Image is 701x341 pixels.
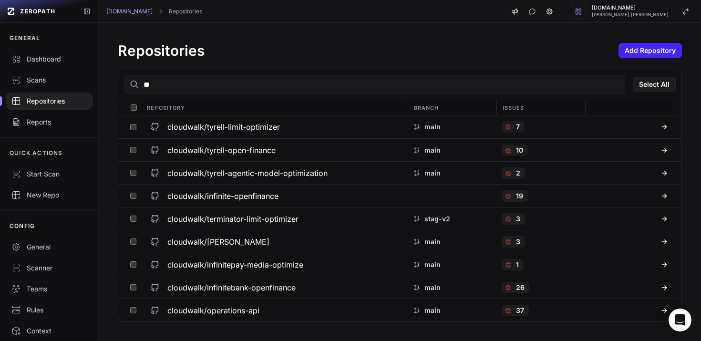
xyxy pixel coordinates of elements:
[141,162,407,184] button: cloudwalk/tyrell-agentic-model-optimization
[11,305,87,315] div: Rules
[10,149,63,157] p: QUICK ACTIONS
[11,190,87,200] div: New Repo
[516,260,519,269] p: 1
[424,145,441,155] p: main
[10,222,35,230] p: CONFIG
[169,8,202,15] a: Repositories
[516,306,524,315] p: 37
[118,230,681,253] div: cloudwalk/[PERSON_NAME] main 3
[167,305,259,316] h3: cloudwalk/operations-api
[424,122,441,132] p: main
[516,191,523,201] p: 19
[4,4,75,19] a: ZEROPATH
[516,122,520,132] p: 7
[10,34,40,42] p: GENERAL
[106,8,153,15] a: [DOMAIN_NAME]
[669,309,691,331] div: Open Intercom Messenger
[118,253,681,276] div: cloudwalk/infinitepay-media-optimize main 1
[11,75,87,85] div: Scans
[141,185,407,207] button: cloudwalk/infinite-openfinance
[11,326,87,336] div: Context
[11,242,87,252] div: General
[516,145,523,155] p: 10
[141,100,407,115] div: Repository
[592,12,669,17] span: [PERSON_NAME] [PERSON_NAME]
[157,8,164,15] svg: chevron right,
[633,77,676,92] button: Select All
[167,236,269,248] h3: cloudwalk/[PERSON_NAME]
[118,161,681,184] div: cloudwalk/tyrell-agentic-model-optimization main 2
[118,276,681,299] div: cloudwalk/infinitebank-openfinance main 26
[118,184,681,207] div: cloudwalk/infinite-openfinance 19
[592,5,669,10] span: [DOMAIN_NAME]
[141,253,407,276] button: cloudwalk/infinitepay-media-optimize
[516,283,525,292] p: 26
[516,168,520,178] p: 2
[424,306,441,315] p: main
[141,299,407,321] button: cloudwalk/operations-api
[619,43,682,58] button: Add Repository
[424,237,441,247] p: main
[424,168,441,178] p: main
[118,115,681,138] div: cloudwalk/tyrell-limit-optimizer main 7
[118,207,681,230] div: cloudwalk/terminator-limit-optimizer stag-v2 3
[11,263,87,273] div: Scanner
[424,260,441,269] p: main
[11,169,87,179] div: Start Scan
[118,299,681,321] div: cloudwalk/operations-api main 37
[141,139,407,161] button: cloudwalk/tyrell-open-finance
[11,284,87,294] div: Teams
[118,42,205,59] h1: Repositories
[167,259,303,270] h3: cloudwalk/infinitepay-media-optimize
[167,190,278,202] h3: cloudwalk/infinite-openfinance
[496,100,585,115] div: Issues
[167,167,328,179] h3: cloudwalk/tyrell-agentic-model-optimization
[141,115,407,138] button: cloudwalk/tyrell-limit-optimizer
[106,8,202,15] nav: breadcrumb
[424,283,441,292] p: main
[141,230,407,253] button: cloudwalk/[PERSON_NAME]
[408,100,496,115] div: Branch
[118,138,681,161] div: cloudwalk/tyrell-open-finance main 10
[167,282,296,293] h3: cloudwalk/infinitebank-openfinance
[141,207,407,230] button: cloudwalk/terminator-limit-optimizer
[167,213,299,225] h3: cloudwalk/terminator-limit-optimizer
[167,121,280,133] h3: cloudwalk/tyrell-limit-optimizer
[11,54,87,64] div: Dashboard
[11,96,87,106] div: Repositories
[11,117,87,127] div: Reports
[141,276,407,299] button: cloudwalk/infinitebank-openfinance
[516,214,520,224] p: 3
[424,214,450,224] p: stag-v2
[167,145,276,156] h3: cloudwalk/tyrell-open-finance
[20,8,55,15] span: ZEROPATH
[516,237,520,247] p: 3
